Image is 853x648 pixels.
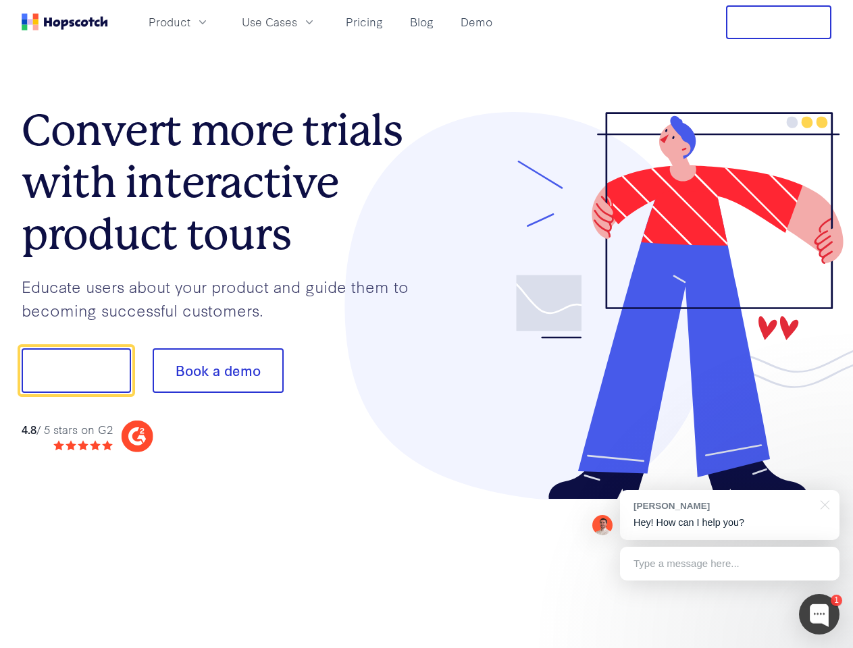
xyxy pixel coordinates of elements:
span: Use Cases [242,13,297,30]
p: Educate users about your product and guide them to becoming successful customers. [22,275,427,321]
button: Use Cases [234,11,324,33]
div: / 5 stars on G2 [22,421,113,438]
strong: 4.8 [22,421,36,437]
span: Product [149,13,190,30]
button: Show me! [22,348,131,393]
a: Pricing [340,11,388,33]
img: Mark Spera [592,515,613,535]
a: Demo [455,11,498,33]
div: [PERSON_NAME] [634,500,812,512]
div: Type a message here... [620,547,839,580]
button: Product [140,11,217,33]
h1: Convert more trials with interactive product tours [22,105,427,260]
a: Home [22,13,108,30]
a: Blog [405,11,439,33]
button: Book a demo [153,348,284,393]
div: 1 [831,595,842,606]
p: Hey! How can I help you? [634,516,826,530]
button: Free Trial [726,5,831,39]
